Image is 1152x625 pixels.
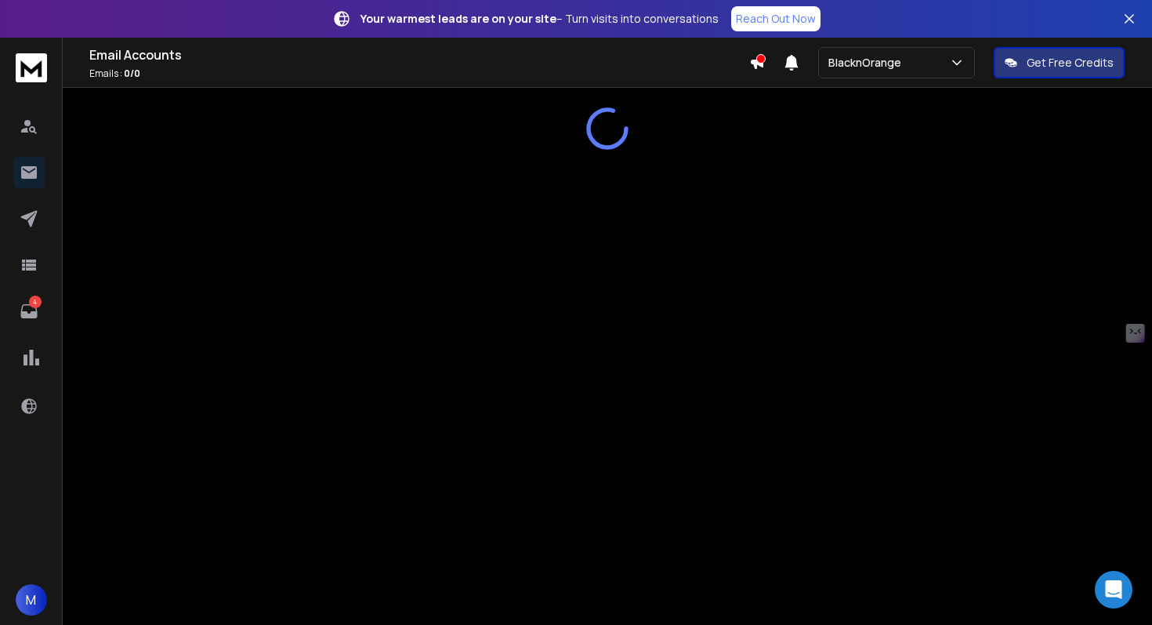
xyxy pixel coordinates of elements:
p: BlacknOrange [828,55,907,71]
h1: Email Accounts [89,45,749,64]
button: Get Free Credits [994,47,1125,78]
p: Get Free Credits [1027,55,1114,71]
a: 4 [13,296,45,327]
p: – Turn visits into conversations [360,11,719,27]
strong: Your warmest leads are on your site [360,11,556,26]
img: logo [16,53,47,82]
span: 0 / 0 [124,67,140,80]
p: Emails : [89,67,749,80]
button: M [16,584,47,616]
p: 4 [29,296,42,308]
div: Open Intercom Messenger [1095,571,1132,609]
p: Reach Out Now [736,11,816,27]
a: Reach Out Now [731,6,821,31]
